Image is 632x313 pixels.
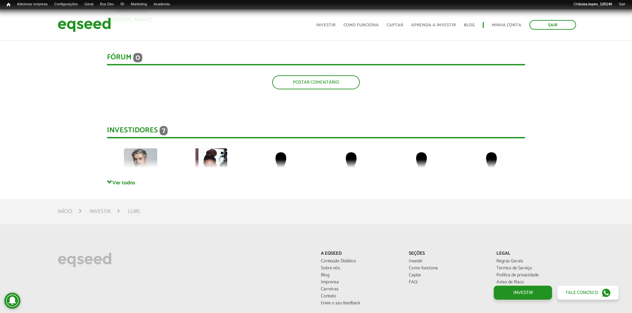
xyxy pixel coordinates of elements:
[14,2,51,7] a: Adicionar empresa
[194,148,227,182] img: picture-90970-1668946421.jpg
[492,23,521,27] a: Minha conta
[496,259,574,264] a: Regras Gerais
[81,2,97,7] a: Geral
[150,2,173,7] a: Academia
[409,251,486,257] p: Seções
[160,126,168,135] span: 7
[409,273,486,278] a: Captar
[409,266,486,271] a: Como funciona
[97,2,117,7] a: Bus Dev
[615,2,629,7] a: Sair
[409,259,486,264] a: Investir
[321,280,398,285] a: Imprensa
[321,301,398,306] a: Envie o seu feedback
[7,2,10,7] span: Início
[570,2,615,7] a: Oláluiza.lopes_125140
[321,287,398,292] a: Carreiras
[496,280,574,285] a: Aviso de Risco
[334,148,368,182] img: default-user.png
[128,207,140,216] li: Lubs
[343,23,379,27] a: Como funciona
[464,23,475,27] a: Blog
[58,251,112,269] img: EqSeed Logo
[272,75,360,89] a: Postar comentário
[117,2,128,7] a: RI
[321,266,398,271] a: Sobre nós
[58,16,111,34] img: EqSeed
[107,126,525,138] div: Investidores
[411,23,456,27] a: Aprenda a investir
[387,23,403,27] a: Captar
[264,148,298,182] img: default-user.png
[321,294,398,299] a: Contato
[107,179,525,186] a: Ver todos
[409,280,486,285] a: FAQ
[405,148,438,182] img: default-user.png
[475,148,508,182] img: default-user.png
[51,2,81,7] a: Configurações
[496,266,574,271] a: Termos de Serviço
[496,273,574,278] a: Política de privacidade
[557,286,619,300] a: Fale conosco
[128,2,150,7] a: Marketing
[58,209,72,214] a: Início
[3,2,14,8] a: Início
[529,20,576,30] a: Sair
[321,259,398,264] a: Conteúdo Didático
[316,23,335,27] a: Investir
[496,251,574,257] p: Legal
[124,148,157,182] img: picture-123564-1758224931.png
[133,53,142,62] span: 0
[90,209,111,214] a: Investir
[579,2,612,6] strong: luiza.lopes_125140
[321,273,398,278] a: Blog
[494,286,552,300] a: Investir
[107,53,525,65] div: Fórum
[321,251,398,257] p: A EqSeed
